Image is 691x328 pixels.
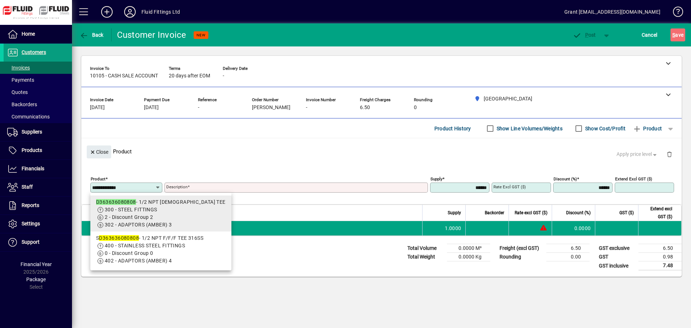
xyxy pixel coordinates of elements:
[672,29,683,41] span: ave
[569,28,600,41] button: Post
[404,244,447,253] td: Total Volume
[22,221,40,226] span: Settings
[7,65,30,71] span: Invoices
[22,129,42,135] span: Suppliers
[642,29,658,41] span: Cancel
[252,105,290,111] span: [PERSON_NAME]
[552,221,595,235] td: 0.0000
[4,98,72,111] a: Backorders
[105,214,153,220] span: 2 - Discount Group 2
[7,89,28,95] span: Quotes
[72,28,112,41] app-page-header-button: Back
[617,150,658,158] span: Apply price level
[668,1,682,25] a: Knowledge Base
[117,29,186,41] div: Customer Invoice
[619,209,634,217] span: GST ($)
[4,160,72,178] a: Financials
[640,28,659,41] button: Cancel
[496,244,546,253] td: Freight (excl GST)
[546,244,590,253] td: 6.50
[80,32,104,38] span: Back
[595,253,638,261] td: GST
[432,122,474,135] button: Product History
[4,178,72,196] a: Staff
[434,123,471,134] span: Product History
[447,244,490,253] td: 0.0000 M³
[96,198,226,206] div: - 1/2 NPT [DEMOGRAPHIC_DATA] TEE
[78,28,105,41] button: Back
[90,105,105,111] span: [DATE]
[144,105,159,111] span: [DATE]
[22,166,44,171] span: Financials
[96,234,226,242] div: S - 1/2 NPT F/F/F TEE 316SS
[141,6,180,18] div: Fluid Fittings Ltd
[4,74,72,86] a: Payments
[223,73,224,79] span: -
[90,73,158,79] span: 10105 - CASH SALE ACCOUNT
[7,102,37,107] span: Backorders
[4,233,72,251] a: Support
[90,146,108,158] span: Close
[198,105,199,111] span: -
[4,197,72,215] a: Reports
[595,244,638,253] td: GST exclusive
[615,176,652,181] mat-label: Extend excl GST ($)
[118,5,141,18] button: Profile
[404,253,447,261] td: Total Weight
[22,147,42,153] span: Products
[515,209,547,217] span: Rate excl GST ($)
[4,123,72,141] a: Suppliers
[614,148,661,161] button: Apply price level
[566,209,591,217] span: Discount (%)
[105,207,157,212] span: 300 - STEEL FITTINGS
[91,176,105,181] mat-label: Product
[90,196,231,232] mat-option: D363636080808 - 1/2 NPT FEMALE TEE
[595,261,638,270] td: GST inclusive
[4,215,72,233] a: Settings
[4,62,72,74] a: Invoices
[95,5,118,18] button: Add
[661,151,678,157] app-page-header-button: Delete
[564,6,660,18] div: Grant [EMAIL_ADDRESS][DOMAIN_NAME]
[584,125,625,132] label: Show Cost/Profit
[447,253,490,261] td: 0.0000 Kg
[105,258,172,264] span: 402 - ADAPTORS (AMBER) 4
[573,32,596,38] span: ost
[448,209,461,217] span: Supply
[638,253,682,261] td: 0.98
[197,33,206,37] span: NEW
[554,176,577,181] mat-label: Discount (%)
[99,235,139,241] em: D363636080808
[166,184,188,189] mat-label: Description
[105,222,172,228] span: 302 - ADAPTORS (AMBER) 3
[495,125,563,132] label: Show Line Volumes/Weights
[672,32,675,38] span: S
[90,232,231,268] mat-option: SD363636080808 - 1/2 NPT F/F/F TEE 316SS
[496,253,546,261] td: Rounding
[4,86,72,98] a: Quotes
[546,253,590,261] td: 0.00
[169,73,210,79] span: 20 days after EOM
[7,114,50,120] span: Communications
[414,105,417,111] span: 0
[430,176,442,181] mat-label: Supply
[360,105,370,111] span: 6.50
[7,77,34,83] span: Payments
[4,111,72,123] a: Communications
[485,209,504,217] span: Backorder
[4,25,72,43] a: Home
[445,225,461,232] span: 1.0000
[26,277,46,282] span: Package
[22,31,35,37] span: Home
[585,32,588,38] span: P
[306,105,307,111] span: -
[105,243,185,248] span: 400 - STAINLESS STEEL FITTINGS
[22,202,39,208] span: Reports
[638,261,682,270] td: 7.48
[81,138,682,165] div: Product
[96,199,136,205] em: D363636080808
[661,145,678,163] button: Delete
[105,250,153,256] span: 0 - Discount Group 0
[670,28,685,41] button: Save
[22,49,46,55] span: Customers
